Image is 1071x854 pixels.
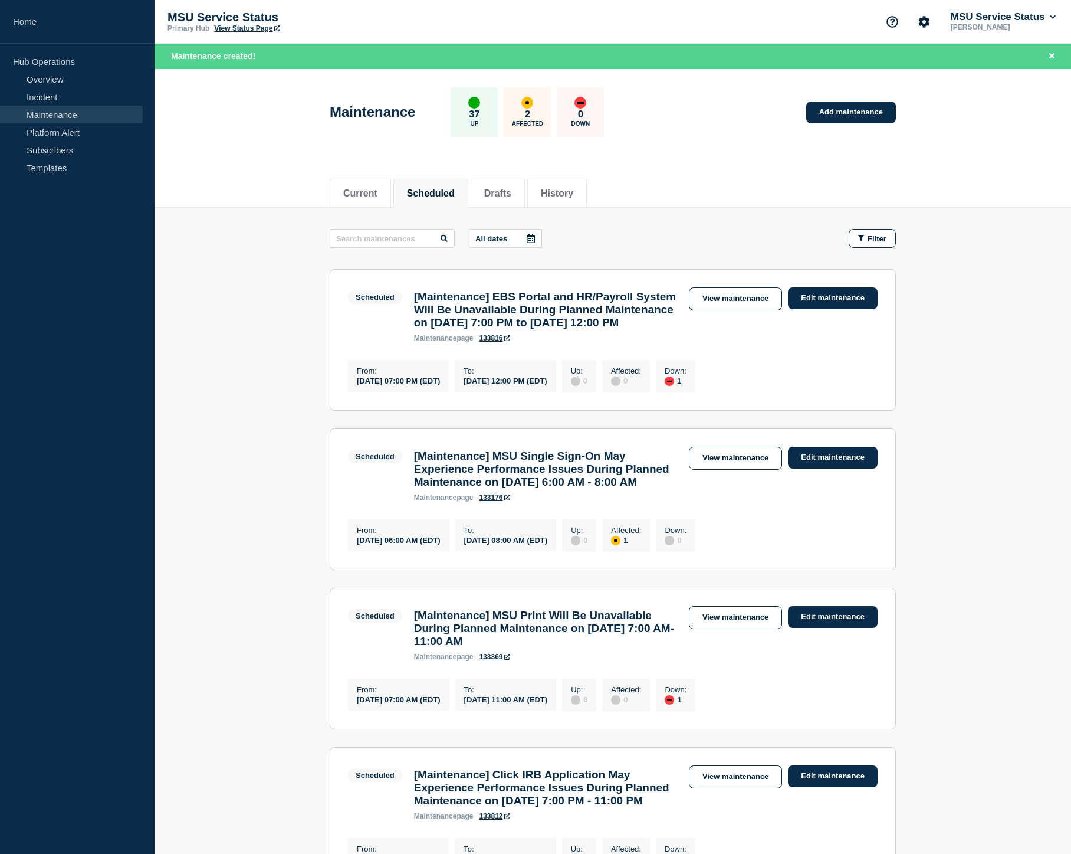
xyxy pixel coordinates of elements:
[571,526,587,535] p: Up :
[357,845,440,853] p: From :
[665,536,674,545] div: disabled
[357,526,441,535] p: From :
[468,97,480,109] div: up
[571,375,587,386] div: 0
[788,606,878,628] a: Edit maintenance
[665,375,686,386] div: 1
[464,685,548,694] p: To :
[868,234,886,243] span: Filter
[1044,50,1059,63] button: Close banner
[464,367,547,375] p: To :
[611,377,620,386] div: disabled
[611,375,641,386] div: 0
[464,535,548,545] div: [DATE] 08:00 AM (EDT)
[469,109,480,120] p: 37
[484,188,511,199] button: Drafts
[512,120,543,127] p: Affected
[357,535,441,545] div: [DATE] 06:00 AM (EDT)
[171,51,255,61] span: Maintenance created!
[464,375,547,385] div: [DATE] 12:00 PM (EDT)
[414,290,677,329] h3: [Maintenance] EBS Portal and HR/Payroll System Will Be Unavailable During Planned Maintenance on ...
[571,535,587,545] div: 0
[414,334,457,342] span: maintenance
[464,694,548,704] div: [DATE] 11:00 AM (EDT)
[689,765,782,788] a: View maintenance
[407,188,455,199] button: Scheduled
[470,120,478,127] p: Up
[414,334,474,342] p: page
[414,653,457,661] span: maintenance
[611,535,641,545] div: 1
[356,771,395,780] div: Scheduled
[525,109,530,120] p: 2
[464,845,547,853] p: To :
[806,102,896,123] a: Add maintenance
[665,367,686,375] p: Down :
[330,104,415,120] h1: Maintenance
[611,526,641,535] p: Affected :
[356,611,395,620] div: Scheduled
[611,685,641,694] p: Affected :
[665,695,674,705] div: down
[414,493,474,502] p: page
[788,447,878,469] a: Edit maintenance
[414,812,457,820] span: maintenance
[541,188,573,199] button: History
[414,609,677,648] h3: [Maintenance] MSU Print Will Be Unavailable During Planned Maintenance on [DATE] 7:00 AM-11:00 AM
[912,9,937,34] button: Account settings
[665,526,686,535] p: Down :
[611,694,641,705] div: 0
[665,377,674,386] div: down
[571,367,587,375] p: Up :
[571,120,590,127] p: Down
[665,694,686,705] div: 1
[330,229,455,248] input: Search maintenances
[475,234,507,243] p: All dates
[414,450,677,489] h3: [Maintenance] MSU Single Sign-On May Experience Performance Issues During Planned Maintenance on ...
[414,812,474,820] p: page
[521,97,533,109] div: affected
[788,765,878,787] a: Edit maintenance
[571,685,587,694] p: Up :
[571,694,587,705] div: 0
[665,535,686,545] div: 0
[414,653,474,661] p: page
[469,229,542,248] button: All dates
[357,375,440,385] div: [DATE] 07:00 PM (EDT)
[948,11,1058,23] button: MSU Service Status
[611,845,641,853] p: Affected :
[479,493,510,502] a: 133176
[356,293,395,302] div: Scheduled
[479,812,510,820] a: 133812
[788,287,878,309] a: Edit maintenance
[665,845,686,853] p: Down :
[479,653,510,661] a: 133369
[356,452,395,461] div: Scheduled
[167,11,403,24] p: MSU Service Status
[948,23,1058,31] p: [PERSON_NAME]
[343,188,377,199] button: Current
[689,606,782,629] a: View maintenance
[414,768,677,807] h3: [Maintenance] Click IRB Application May Experience Performance Issues During Planned Maintenance ...
[214,24,280,32] a: View Status Page
[571,536,580,545] div: disabled
[571,695,580,705] div: disabled
[357,694,441,704] div: [DATE] 07:00 AM (EDT)
[571,845,587,853] p: Up :
[357,685,441,694] p: From :
[167,24,209,32] p: Primary Hub
[414,493,457,502] span: maintenance
[578,109,583,120] p: 0
[479,334,510,342] a: 133816
[357,367,440,375] p: From :
[689,287,782,310] a: View maintenance
[880,9,905,34] button: Support
[611,695,620,705] div: disabled
[571,377,580,386] div: disabled
[611,367,641,375] p: Affected :
[611,536,620,545] div: affected
[464,526,548,535] p: To :
[574,97,586,109] div: down
[849,229,896,248] button: Filter
[689,447,782,470] a: View maintenance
